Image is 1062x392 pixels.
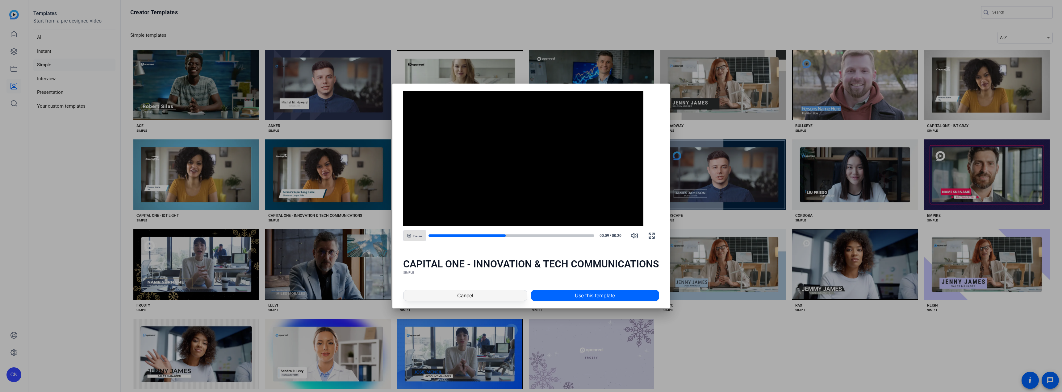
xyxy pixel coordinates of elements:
button: Use this template [531,290,659,301]
span: 00:09 [597,233,609,238]
span: 00:20 [612,233,625,238]
span: Pause [413,234,422,238]
div: / [597,233,625,238]
div: Video Player [403,91,644,226]
div: SIMPLE [403,270,659,275]
div: CAPITAL ONE - INNOVATION & TECH COMMUNICATIONS [403,258,659,270]
button: Pause [403,230,426,241]
span: Cancel [457,292,473,299]
button: Mute [627,228,642,243]
button: Fullscreen [644,228,659,243]
button: Cancel [403,290,528,301]
span: Use this template [575,292,615,299]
